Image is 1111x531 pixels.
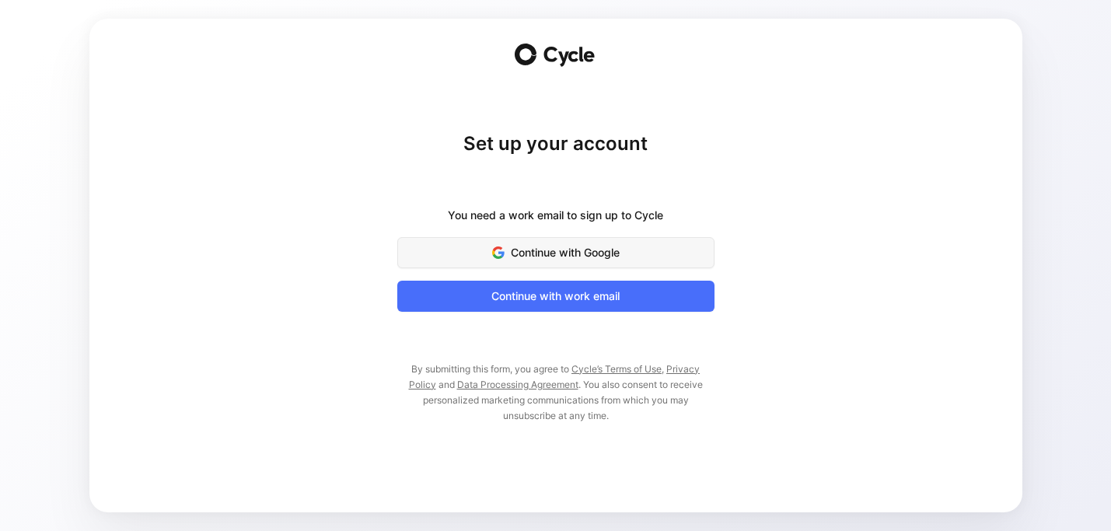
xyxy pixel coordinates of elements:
a: Privacy Policy [409,363,700,390]
button: Continue with Google [397,237,714,268]
h1: Set up your account [397,131,714,156]
a: Cycle’s Terms of Use [571,363,662,375]
p: By submitting this form, you agree to , and . You also consent to receive personalized marketing ... [397,362,714,424]
span: Continue with Google [417,243,695,262]
div: You need a work email to sign up to Cycle [448,206,663,225]
button: Continue with work email [397,281,714,312]
span: Continue with work email [417,287,695,306]
a: Data Processing Agreement [457,379,578,390]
